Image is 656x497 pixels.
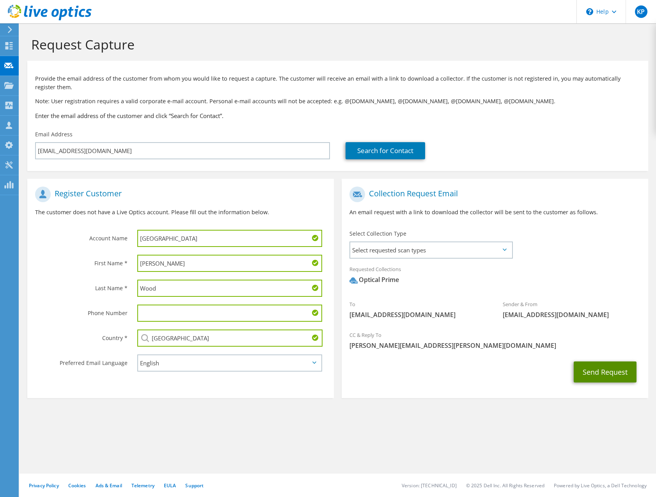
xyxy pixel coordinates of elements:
span: KP [635,5,647,18]
h1: Request Capture [31,36,640,53]
label: Email Address [35,130,73,138]
li: Version: [TECHNICAL_ID] [402,482,457,489]
h1: Register Customer [35,187,322,202]
a: Ads & Email [96,482,122,489]
a: Privacy Policy [29,482,59,489]
a: Cookies [68,482,86,489]
a: Search for Contact [346,142,425,159]
div: To [342,296,495,323]
div: Sender & From [495,296,648,323]
label: Select Collection Type [349,230,406,238]
button: Send Request [574,361,636,382]
a: Support [185,482,204,489]
a: EULA [164,482,176,489]
span: [PERSON_NAME][EMAIL_ADDRESS][PERSON_NAME][DOMAIN_NAME] [349,341,640,350]
p: Note: User registration requires a valid corporate e-mail account. Personal e-mail accounts will ... [35,97,640,106]
div: Requested Collections [342,261,648,292]
h3: Enter the email address of the customer and click “Search for Contact”. [35,111,640,120]
svg: \n [586,8,593,15]
p: The customer does not have a Live Optics account. Please fill out the information below. [35,208,326,217]
label: First Name * [35,255,128,267]
h1: Collection Request Email [349,187,636,202]
span: [EMAIL_ADDRESS][DOMAIN_NAME] [503,310,640,319]
p: Provide the email address of the customer from whom you would like to request a capture. The cust... [35,74,640,92]
label: Account Name [35,230,128,242]
a: Telemetry [131,482,154,489]
span: Select requested scan types [350,242,512,258]
label: Preferred Email Language [35,354,128,367]
div: Optical Prime [349,275,399,284]
p: An email request with a link to download the collector will be sent to the customer as follows. [349,208,640,217]
label: Phone Number [35,305,128,317]
span: [EMAIL_ADDRESS][DOMAIN_NAME] [349,310,487,319]
li: © 2025 Dell Inc. All Rights Reserved [466,482,544,489]
li: Powered by Live Optics, a Dell Technology [554,482,647,489]
label: Last Name * [35,280,128,292]
div: CC & Reply To [342,327,648,354]
label: Country * [35,330,128,342]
